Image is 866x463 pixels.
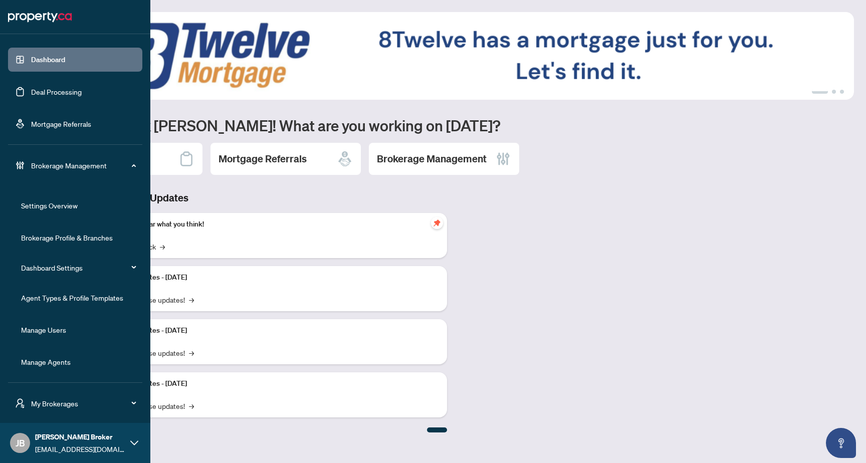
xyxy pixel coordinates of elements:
span: → [189,294,194,305]
img: Slide 0 [52,12,854,100]
a: Manage Users [21,325,66,334]
a: Deal Processing [31,87,82,96]
p: Platform Updates - [DATE] [105,325,439,336]
h3: Brokerage & Industry Updates [52,191,447,205]
a: Agent Types & Profile Templates [21,293,123,302]
span: [EMAIL_ADDRESS][DOMAIN_NAME] [35,443,125,454]
h2: Brokerage Management [377,152,487,166]
p: We want to hear what you think! [105,219,439,230]
button: 1 [812,90,828,94]
a: Dashboard [31,55,65,64]
a: Manage Agents [21,357,71,366]
span: pushpin [431,217,443,229]
a: Settings Overview [21,201,78,210]
p: Platform Updates - [DATE] [105,272,439,283]
a: Brokerage Profile & Branches [21,233,113,242]
a: Mortgage Referrals [31,119,91,128]
span: JB [16,436,25,450]
button: Open asap [826,428,856,458]
h2: Mortgage Referrals [219,152,307,166]
a: Dashboard Settings [21,263,83,272]
span: Brokerage Management [31,160,135,171]
span: [PERSON_NAME] Broker [35,431,125,442]
button: 3 [840,90,844,94]
span: → [189,347,194,358]
span: My Brokerages [31,398,135,409]
span: → [189,400,194,411]
h1: Welcome back [PERSON_NAME]! What are you working on [DATE]? [52,116,854,135]
p: Platform Updates - [DATE] [105,378,439,389]
span: user-switch [15,398,25,408]
button: 2 [832,90,836,94]
span: → [160,241,165,252]
img: logo [8,9,72,25]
